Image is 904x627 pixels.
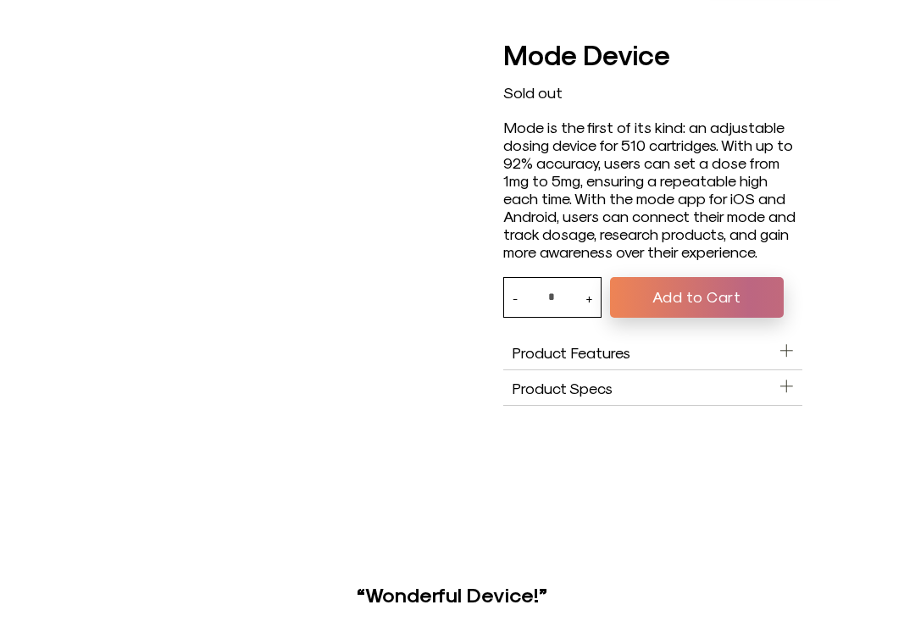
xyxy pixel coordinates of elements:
[51,34,452,406] product-gallery: Mode Device product carousel
[503,83,563,101] span: Sold out
[503,34,803,75] h1: Mode Device
[512,379,613,397] span: Product Specs
[503,118,803,260] div: Mode is the first of its kind: an adjustable dosing device for 510 cartridges. With up to 92% acc...
[512,343,630,361] span: Product Features
[610,277,784,318] button: Add to Cart
[513,278,518,317] button: -
[585,278,592,317] button: +
[68,584,836,604] h4: “Wonderful Device!”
